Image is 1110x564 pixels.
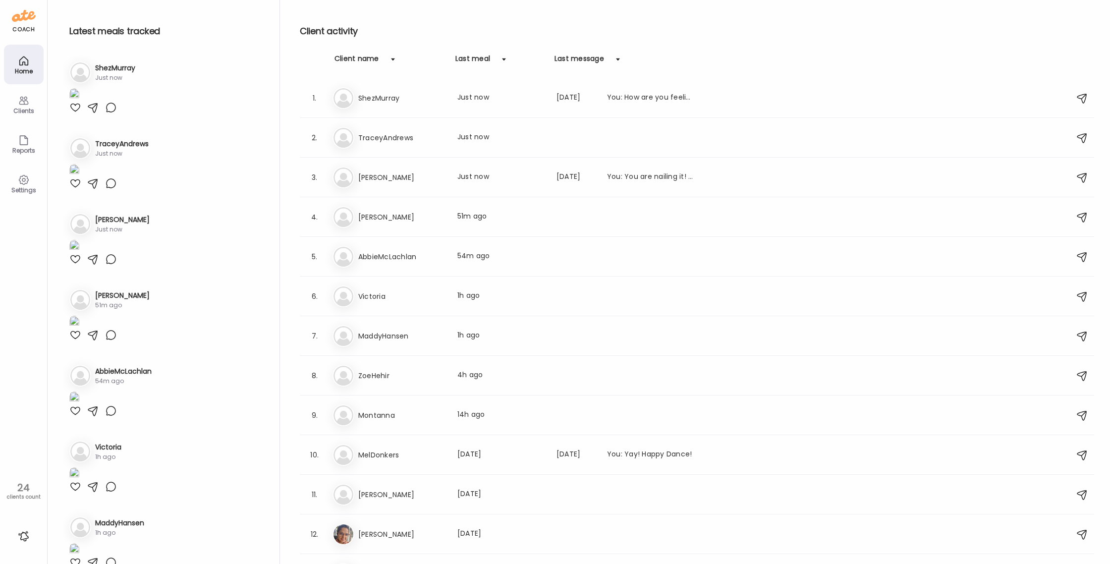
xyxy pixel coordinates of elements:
[309,92,321,104] div: 1.
[555,54,604,69] div: Last message
[556,92,595,104] div: [DATE]
[358,211,445,223] h3: [PERSON_NAME]
[457,370,545,382] div: 4h ago
[69,24,264,39] h2: Latest meals tracked
[457,528,545,540] div: [DATE]
[333,247,353,267] img: bg-avatar-default.svg
[69,164,79,177] img: images%2FMXtUnhYTz6XnkkvXrjweCqlszK52%2F1wmoK5kHouai1tE2YYVP%2FOAfZoc955Zg4O8FjyMwp_1080
[333,286,353,306] img: bg-avatar-default.svg
[6,108,42,114] div: Clients
[457,489,545,501] div: [DATE]
[6,187,42,193] div: Settings
[556,449,595,461] div: [DATE]
[95,225,150,234] div: Just now
[309,489,321,501] div: 11.
[333,207,353,227] img: bg-avatar-default.svg
[457,449,545,461] div: [DATE]
[358,489,445,501] h3: [PERSON_NAME]
[333,445,353,465] img: bg-avatar-default.svg
[358,171,445,183] h3: [PERSON_NAME]
[69,392,79,405] img: images%2FngFry7K0v2OJo88poRYRWXxBpw53%2FWIpnYnRt6mSD8TgEFDMv%2FibjHZkhINe0q8ZhelkWa_1080
[70,366,90,386] img: bg-avatar-default.svg
[457,92,545,104] div: Just now
[455,54,490,69] div: Last meal
[309,330,321,342] div: 7.
[95,149,149,158] div: Just now
[70,138,90,158] img: bg-avatar-default.svg
[309,370,321,382] div: 8.
[300,24,1094,39] h2: Client activity
[95,63,135,73] h3: ShezMurray
[95,518,144,528] h3: MaddyHansen
[358,409,445,421] h3: Montanna
[358,330,445,342] h3: MaddyHansen
[69,88,79,102] img: images%2FbE09qLVNjYgxEsWHQ58Nc5QJak13%2FLw0KPQt4AnLZS3aYiAMQ%2Fm2o8Et9hB70GrQFEbVM2_1080
[95,139,149,149] h3: TraceyAndrews
[12,8,36,24] img: ate
[556,171,595,183] div: [DATE]
[95,73,135,82] div: Just now
[70,214,90,234] img: bg-avatar-default.svg
[457,132,545,144] div: Just now
[457,171,545,183] div: Just now
[358,132,445,144] h3: TraceyAndrews
[457,330,545,342] div: 1h ago
[607,92,694,104] div: You: How are you feeling [DATE] lovely?.
[95,528,144,537] div: 1h ago
[69,240,79,253] img: images%2FrkU6stnKBxXLWITGCGhyL8VIIf22%2FhADyPeWdDuMkcHerMPTq%2Fi6kgonxt6RkQoiLKiapx_1080
[457,211,545,223] div: 51m ago
[3,494,44,501] div: clients count
[333,88,353,108] img: bg-avatar-default.svg
[333,128,353,148] img: bg-avatar-default.svg
[95,215,150,225] h3: [PERSON_NAME]
[309,211,321,223] div: 4.
[358,370,445,382] h3: ZoeHehir
[358,449,445,461] h3: MelDonkers
[309,409,321,421] div: 9.
[95,301,150,310] div: 51m ago
[95,290,150,301] h3: [PERSON_NAME]
[333,405,353,425] img: bg-avatar-default.svg
[309,251,321,263] div: 5.
[69,316,79,329] img: images%2FPmyhH7iHCGZXZdVOsbhHbom68jU2%2FodlamcDtEjhJRRAwPpek%2F8S4ZEQFMggjyp1gBwZ50_1080
[457,409,545,421] div: 14h ago
[69,543,79,557] img: images%2FuuvaCZyNAgWlTSECdmI61jrjkS73%2FV9r9qjGgiQXhnPe10E27%2Fn1sgZ5caXCJmhcHt7S2e_1080
[333,485,353,505] img: bg-avatar-default.svg
[95,366,152,377] h3: AbbieMcLachlan
[3,482,44,494] div: 24
[6,68,42,74] div: Home
[95,442,121,452] h3: Victoria
[12,25,35,34] div: coach
[309,290,321,302] div: 6.
[607,171,694,183] div: You: You are nailing it! Well done!
[95,452,121,461] div: 1h ago
[95,377,152,386] div: 54m ago
[457,290,545,302] div: 1h ago
[309,528,321,540] div: 12.
[309,449,321,461] div: 10.
[358,92,445,104] h3: ShezMurray
[309,171,321,183] div: 3.
[358,290,445,302] h3: Victoria
[607,449,694,461] div: You: Yay! Happy Dance!
[333,366,353,386] img: bg-avatar-default.svg
[70,442,90,461] img: bg-avatar-default.svg
[6,147,42,154] div: Reports
[333,524,353,544] img: avatars%2FjlU3M0ZnT9cRJWxtX56G5H6akn33
[70,62,90,82] img: bg-avatar-default.svg
[457,251,545,263] div: 54m ago
[334,54,379,69] div: Client name
[358,251,445,263] h3: AbbieMcLachlan
[333,168,353,187] img: bg-avatar-default.svg
[70,517,90,537] img: bg-avatar-default.svg
[333,326,353,346] img: bg-avatar-default.svg
[358,528,445,540] h3: [PERSON_NAME]
[70,290,90,310] img: bg-avatar-default.svg
[69,467,79,481] img: images%2FjfLoNFxkltcaENKjugCiicvXVV13%2FNhbnZvS65OUQuKAfZmfJ%2FyXXoWJUM2kHLtbgty4AG_1080
[309,132,321,144] div: 2.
